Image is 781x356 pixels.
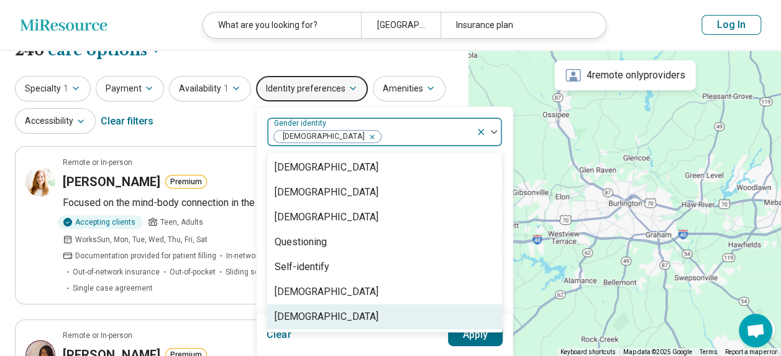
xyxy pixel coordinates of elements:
[73,283,153,294] span: Single case agreement
[226,250,298,261] span: In-network insurance
[700,349,718,355] a: Terms (opens in new tab)
[275,210,378,225] div: [DEMOGRAPHIC_DATA]
[701,15,761,35] button: Log In
[96,76,164,101] button: Payment
[203,12,361,38] div: What are you looking for?
[169,76,251,101] button: Availability1
[170,266,216,278] span: Out-of-pocket
[15,108,96,134] button: Accessibility
[58,215,143,229] div: Accepting clients
[160,217,203,228] span: Teen, Adults
[224,82,229,95] span: 1
[448,324,503,346] button: Apply
[361,12,440,38] div: [GEOGRAPHIC_DATA], [GEOGRAPHIC_DATA]
[165,175,207,189] button: Premium
[623,349,692,355] span: Map data ©2025 Google
[275,260,329,274] div: Self-identify
[275,185,378,200] div: [DEMOGRAPHIC_DATA]
[101,106,153,136] div: Clear filters
[275,309,378,324] div: [DEMOGRAPHIC_DATA]
[267,324,291,346] button: Clear
[275,284,378,299] div: [DEMOGRAPHIC_DATA]
[256,76,368,101] button: Identity preferences
[63,173,160,190] h3: [PERSON_NAME]
[739,314,772,347] div: Open chat
[554,60,695,90] div: 4 remote only providers
[274,119,329,128] label: Gender identity
[275,235,327,250] div: Questioning
[63,330,132,341] p: Remote or In-person
[274,131,368,143] span: [DEMOGRAPHIC_DATA]
[226,266,270,278] span: Sliding scale
[373,76,445,101] button: Amenities
[75,234,208,245] span: Works Sun, Mon, Tue, Wed, Thu, Fri, Sat
[275,160,378,175] div: [DEMOGRAPHIC_DATA]
[63,82,68,95] span: 1
[63,195,443,210] p: Focused on the mind-body connection in the treatment of trauma
[73,266,160,278] span: Out-of-network insurance
[75,250,216,261] span: Documentation provided for patient filling
[63,157,132,168] p: Remote or In-person
[441,12,598,38] div: Insurance plan
[15,76,91,101] button: Specialty1
[725,349,777,355] a: Report a map error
